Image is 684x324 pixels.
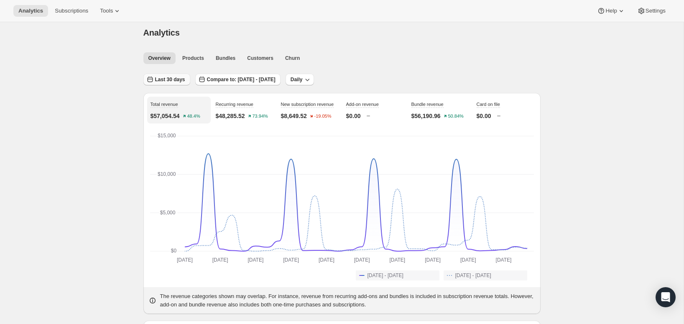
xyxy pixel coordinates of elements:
[216,55,235,62] span: Bundles
[356,270,439,280] button: [DATE] - [DATE]
[455,272,491,279] span: [DATE] - [DATE]
[346,102,379,107] span: Add-on revenue
[605,8,617,14] span: Help
[495,257,511,263] text: [DATE]
[100,8,113,14] span: Tools
[448,114,464,119] text: 50.84%
[143,28,180,37] span: Analytics
[195,74,281,85] button: Compare to: [DATE] - [DATE]
[151,102,178,107] span: Total revenue
[632,5,671,17] button: Settings
[160,210,175,216] text: $5,000
[252,114,268,119] text: 73.94%
[207,76,276,83] span: Compare to: [DATE] - [DATE]
[411,112,441,120] p: $56,190.96
[285,55,300,62] span: Churn
[291,76,303,83] span: Daily
[171,248,176,254] text: $0
[155,76,185,83] span: Last 30 days
[148,55,171,62] span: Overview
[314,114,331,119] text: -19.05%
[477,112,491,120] p: $0.00
[95,5,126,17] button: Tools
[460,257,476,263] text: [DATE]
[646,8,666,14] span: Settings
[216,102,254,107] span: Recurring revenue
[389,257,405,263] text: [DATE]
[212,257,228,263] text: [DATE]
[283,257,299,263] text: [DATE]
[182,55,204,62] span: Products
[13,5,48,17] button: Analytics
[143,74,190,85] button: Last 30 days
[55,8,88,14] span: Subscriptions
[281,102,334,107] span: New subscription revenue
[354,257,370,263] text: [DATE]
[477,102,500,107] span: Card on file
[50,5,93,17] button: Subscriptions
[411,102,444,107] span: Bundle revenue
[425,257,441,263] text: [DATE]
[444,270,527,280] button: [DATE] - [DATE]
[346,112,361,120] p: $0.00
[318,257,334,263] text: [DATE]
[160,292,536,309] p: The revenue categories shown may overlap. For instance, revenue from recurring add-ons and bundle...
[158,171,176,177] text: $10,000
[592,5,630,17] button: Help
[177,257,193,263] text: [DATE]
[187,114,200,119] text: 48.4%
[248,257,263,263] text: [DATE]
[216,112,245,120] p: $48,285.52
[656,287,676,307] div: Open Intercom Messenger
[281,112,307,120] p: $8,649.52
[18,8,43,14] span: Analytics
[368,272,403,279] span: [DATE] - [DATE]
[151,112,180,120] p: $57,054.54
[158,133,176,139] text: $15,000
[286,74,314,85] button: Daily
[247,55,273,62] span: Customers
